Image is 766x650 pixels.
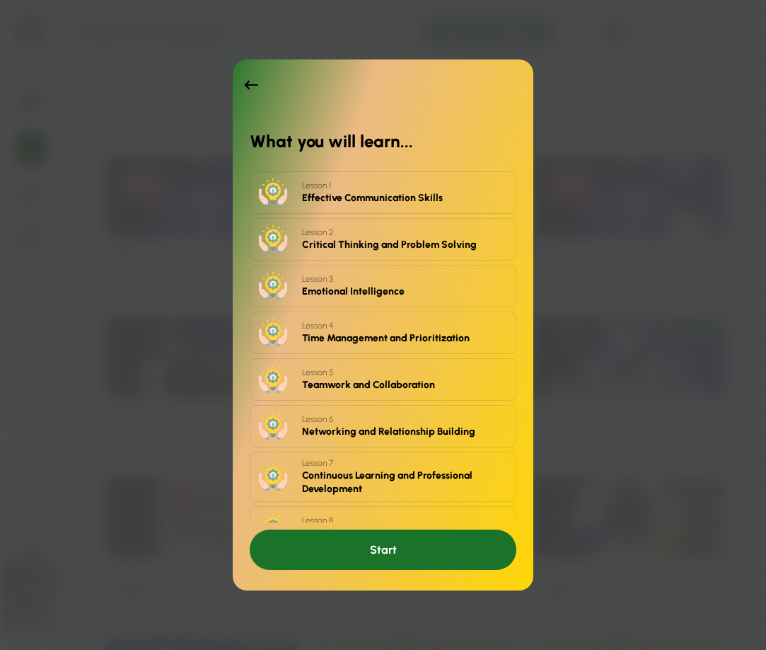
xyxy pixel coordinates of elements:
div: Emotional Intelligence [302,285,508,299]
div: Effective Communication Skills [302,192,508,205]
div: Lesson 1 [302,181,508,192]
img: content-b7745f4b-4986-4cf5-b705-5d72034f8d22.png [258,318,288,348]
div: What you will learn... [250,130,516,153]
img: content-b2f9c0ea-d12b-466e-86b3-73c22cfd2aa0.png [258,224,288,254]
div: Time Management and Prioritization [302,332,508,346]
div: Teamwork and Collaboration [302,379,508,392]
div: Lesson 6 [302,414,508,426]
div: Lesson 7 [302,458,508,469]
div: Networking and Relationship Building [302,426,508,439]
div: Lesson 8 [302,515,508,527]
div: Continuous Learning and Professional Development [302,469,508,496]
img: content-db871d25-ea15-49a4-9a65-ee38ff41e4f4.png [258,365,288,394]
img: content-922978f7-454e-4457-83f1-00db6e98a4be.png [258,513,288,542]
div: Lesson 4 [302,321,508,332]
div: Start [250,530,516,570]
div: Critical Thinking and Problem Solving [302,239,508,252]
div: Lesson 3 [302,274,508,285]
img: content-83caeb61-f5cc-4099-893f-a5afc510b360.png [258,411,288,441]
img: content-5f0be3f5-226d-4a9e-973f-6a9431b0ca59.png [258,271,288,301]
div: Lesson 5 [302,367,508,379]
img: content-1129c266-46d9-43e5-9666-a3f2386457d0.png [258,462,288,492]
div: Lesson 2 [302,227,508,239]
img: content-7e7b793d-3556-4993-badd-cb91406561a1.png [258,178,288,207]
